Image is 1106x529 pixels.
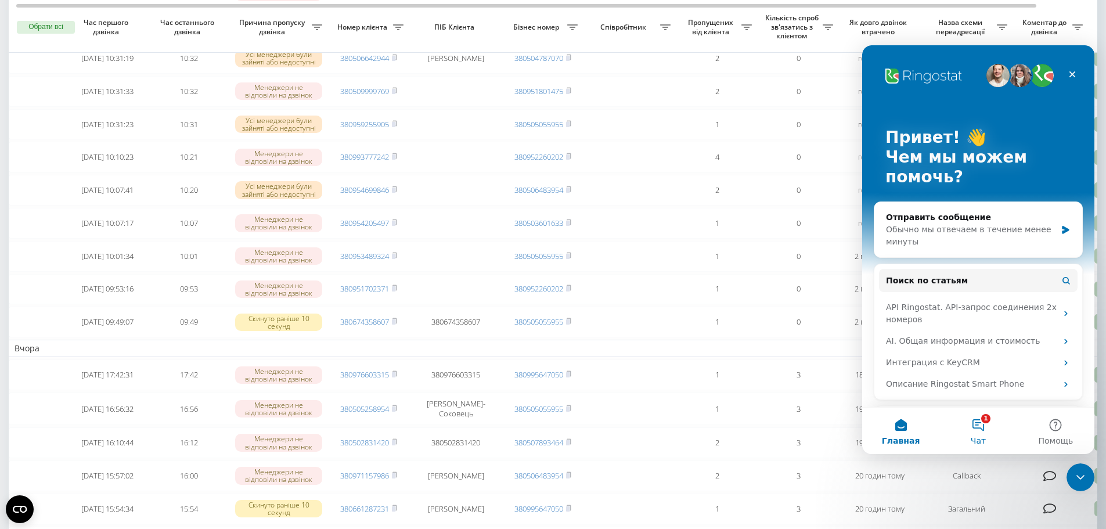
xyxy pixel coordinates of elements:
td: 4 [676,142,758,172]
td: годину тому [839,76,920,107]
span: Кількість спроб зв'язатись з клієнтом [763,13,823,41]
td: 1 [676,393,758,425]
td: 0 [758,76,839,107]
a: 380959255905 [340,119,389,129]
span: Коментар до дзвінка [1019,18,1072,36]
td: 10:20 [148,175,229,206]
td: 0 [758,208,839,239]
td: 1 [676,241,758,272]
a: 380505055955 [514,404,563,414]
td: 2 [676,43,758,74]
a: 380954205497 [340,218,389,228]
a: 380951702371 [340,283,389,294]
td: 0 [758,241,839,272]
td: [DATE] 10:31:23 [67,109,148,140]
td: годину тому [839,208,920,239]
div: Менеджери не відповіли на дзвінок [235,366,322,384]
td: 2 [676,427,758,458]
td: 19 годин тому [839,393,920,425]
td: 0 [758,175,839,206]
button: Open CMP widget [6,495,34,523]
td: [DATE] 15:54:34 [67,494,148,524]
div: Усі менеджери були зайняті або недоступні [235,116,322,133]
a: 380505055955 [514,251,563,261]
td: 18 годин тому [839,359,920,390]
a: 380661287231 [340,503,389,514]
td: [DATE] 09:49:07 [67,307,148,337]
a: 380954699846 [340,185,389,195]
td: 380502831420 [409,427,502,458]
span: Пропущених від клієнта [682,18,741,36]
a: 380506483954 [514,185,563,195]
td: 2 години тому [839,241,920,272]
span: ПІБ Клієнта [419,23,492,32]
td: [DATE] 10:31:33 [67,76,148,107]
td: 3 [758,359,839,390]
td: годину тому [839,175,920,206]
td: 0 [758,307,839,337]
a: 380674358607 [340,316,389,327]
iframe: Intercom live chat [862,45,1094,454]
div: Усі менеджери були зайняті або недоступні [235,49,322,67]
a: 380506483954 [514,470,563,481]
td: 10:07 [148,208,229,239]
div: Менеджери не відповіли на дзвінок [235,434,322,451]
td: [DATE] 10:01:34 [67,241,148,272]
td: 3 [758,494,839,524]
td: [DATE] 15:57:02 [67,460,148,491]
td: годину тому [839,142,920,172]
a: 380504787070 [514,53,563,63]
td: 15:54 [148,494,229,524]
div: Менеджери не відповіли на дзвінок [235,247,322,265]
a: 380953489324 [340,251,389,261]
span: Час першого дзвінка [76,18,139,36]
iframe: Intercom live chat [1067,463,1094,491]
td: 16:56 [148,393,229,425]
td: Загальний [920,494,1013,524]
span: Номер клієнта [334,23,393,32]
a: 380502831420 [340,437,389,448]
td: 10:32 [148,76,229,107]
div: Менеджери не відповіли на дзвінок [235,149,322,166]
td: 0 [758,43,839,74]
td: [DATE] 17:42:31 [67,359,148,390]
td: годину тому [839,109,920,140]
td: 20 годин тому [839,460,920,491]
td: 10:31 [148,109,229,140]
td: 16:12 [148,427,229,458]
td: [DATE] 16:56:32 [67,393,148,425]
span: Причина пропуску дзвінка [235,18,312,36]
span: Співробітник [589,23,660,32]
a: 380507893464 [514,437,563,448]
td: годину тому [839,43,920,74]
td: 17:42 [148,359,229,390]
td: [PERSON_NAME] [409,494,502,524]
div: Менеджери не відповіли на дзвінок [235,82,322,100]
a: 380976603315 [340,369,389,380]
td: [DATE] 10:07:17 [67,208,148,239]
span: Назва схеми переадресації [926,18,997,36]
td: 2 [676,76,758,107]
div: Скинуто раніше 10 секунд [235,500,322,517]
a: 380505258954 [340,404,389,414]
td: 16:00 [148,460,229,491]
a: 380952260202 [514,283,563,294]
a: 380995647050 [514,369,563,380]
a: 380993777242 [340,152,389,162]
td: 2 години тому [839,274,920,305]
